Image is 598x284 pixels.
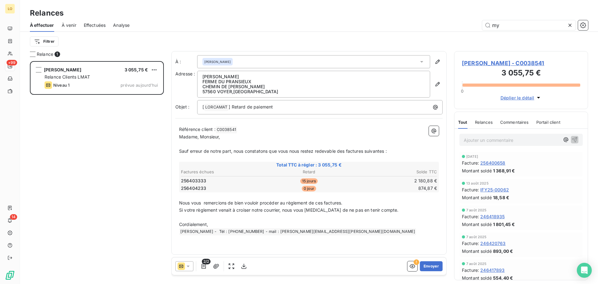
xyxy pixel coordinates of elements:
span: Montant soldé [462,248,492,254]
p: 57560 VOYER , [GEOGRAPHIC_DATA] [202,89,425,94]
span: Nous vous remercions de bien vouloir procéder au règlement de ces factures. [179,200,342,205]
span: +99 [7,60,17,65]
button: Déplier le détail [499,94,544,101]
span: Objet : [175,104,189,109]
span: Montant soldé [462,275,492,281]
span: 554,40 € [493,275,513,281]
span: 2/2 [202,259,211,264]
span: 246417893 [480,267,505,273]
span: 7 août 2025 [466,235,487,239]
span: Facture : [462,160,479,166]
span: ] Retard de paiement [229,104,273,109]
span: Niveau 1 [53,83,69,88]
span: 0 jour [302,186,316,191]
span: [PERSON_NAME] - C0038541 [462,59,580,67]
td: 2 180,88 € [352,177,437,184]
span: [PERSON_NAME] [44,67,81,72]
span: Référence client : [179,127,216,132]
span: 1 801,45 € [493,221,515,228]
span: Montant soldé [462,194,492,201]
span: 256400658 [480,160,505,166]
span: 7 août 2025 [466,262,487,266]
input: Rechercher [482,20,576,30]
span: 1 368,91 € [493,167,515,174]
span: Commentaires [500,120,529,125]
span: Sauf erreur de notre part, nous constatons que vous nous restez redevable des factures suivantes : [179,148,387,154]
span: Montant soldé [462,167,492,174]
h3: Relances [30,7,64,19]
span: Total TTC à régler : 3 055,75 € [180,162,438,168]
button: Envoyer [420,261,443,271]
span: 18,58 € [493,194,509,201]
p: CHEMIN DE [PERSON_NAME] [202,84,425,89]
span: 3 055,75 € [125,67,148,72]
span: Facture : [462,213,479,220]
span: IFY25-00062 [480,186,509,193]
span: Effectuées [84,22,106,28]
span: 246420763 [480,240,505,247]
img: Logo LeanPay [5,270,15,280]
span: Tout [458,120,467,125]
span: Adresse : [175,71,195,76]
th: Factures échues [181,169,266,175]
span: Relances [475,120,493,125]
span: Portail client [536,120,560,125]
span: [PERSON_NAME] [204,60,231,64]
span: À effectuer [30,22,54,28]
label: À : [175,59,197,65]
th: Solde TTC [352,169,437,175]
span: prévue aujourd’hui [121,83,158,88]
span: Relance Clients LMAT [45,74,90,79]
span: Facture : [462,240,479,247]
span: 15 jours [300,178,318,184]
span: C0038541 [216,126,237,133]
span: 13 août 2025 [466,181,489,185]
span: Facture : [462,186,479,193]
th: Retard [266,169,351,175]
span: 1 [55,51,60,57]
span: [PERSON_NAME] - Tél : [PHONE_NUMBER] - mail : [PERSON_NAME][EMAIL_ADDRESS][PERSON_NAME][DOMAIN_NAME] [179,228,416,235]
td: 874,87 € [352,185,437,192]
span: Si votre règlement venait à croiser notre courrier, nous vous [MEDICAL_DATA] de ne pas en tenir c... [179,207,398,213]
h3: 3 055,75 € [462,67,580,80]
span: Analyse [113,22,130,28]
span: 14 [10,214,17,220]
div: LO [5,4,15,14]
span: Relance [37,51,53,57]
span: 0 [461,89,463,94]
span: 256403333 [181,178,206,184]
span: Montant soldé [462,221,492,228]
p: FERME DU PRANSIEUX [202,79,425,84]
span: 256404233 [181,185,206,191]
span: LORCAMAT [204,104,228,111]
div: Open Intercom Messenger [577,263,592,278]
span: Madame, Monsieur, [179,134,220,139]
button: Filtrer [30,36,59,46]
span: 7 août 2025 [466,208,487,212]
p: [PERSON_NAME] [202,74,425,79]
span: Déplier le détail [501,94,534,101]
span: À venir [62,22,76,28]
div: grid [30,61,164,284]
span: Cordialement, [179,222,208,227]
span: Facture : [462,267,479,273]
span: 246418935 [480,213,505,220]
span: [DATE] [466,155,478,158]
span: [ [202,104,204,109]
span: 893,00 € [493,248,513,254]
